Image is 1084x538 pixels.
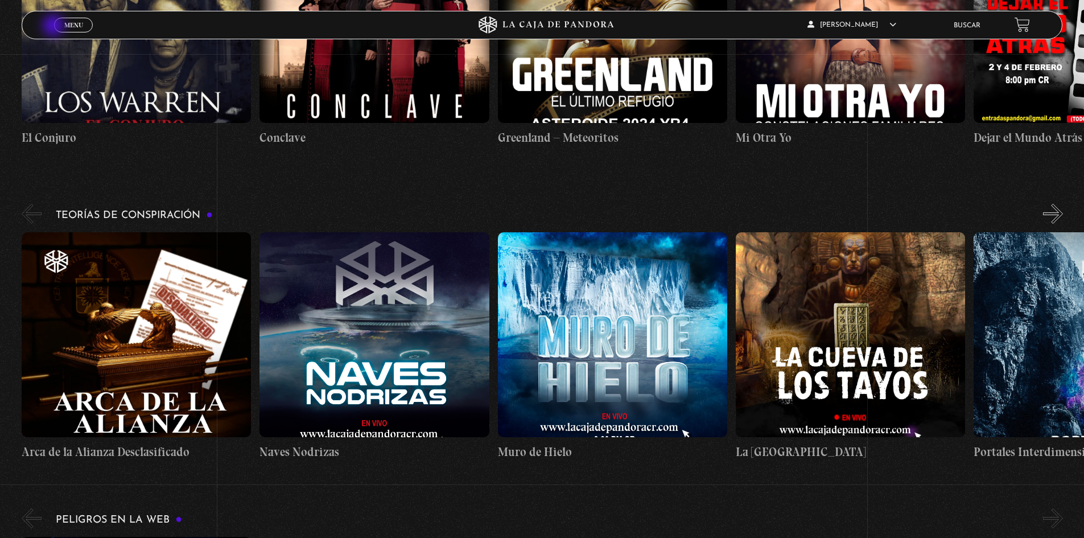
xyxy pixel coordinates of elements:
[259,443,489,461] h4: Naves Nodrizas
[498,232,727,461] a: Muro de Hielo
[1043,204,1063,224] button: Next
[259,232,489,461] a: Naves Nodrizas
[736,443,965,461] h4: La [GEOGRAPHIC_DATA]
[736,129,965,147] h4: Mi Otra Yo
[60,31,87,39] span: Cerrar
[64,22,83,28] span: Menu
[22,508,42,528] button: Previous
[22,204,42,224] button: Previous
[807,22,896,28] span: [PERSON_NAME]
[1043,508,1063,528] button: Next
[498,129,727,147] h4: Greenland – Meteoritos
[1015,17,1030,32] a: View your shopping cart
[736,232,965,461] a: La [GEOGRAPHIC_DATA]
[498,443,727,461] h4: Muro de Hielo
[56,210,213,221] h3: Teorías de Conspiración
[22,443,251,461] h4: Arca de la Alianza Desclasificado
[259,129,489,147] h4: Conclave
[22,129,251,147] h4: El Conjuro
[56,515,182,525] h3: Peligros en la web
[954,22,980,29] a: Buscar
[22,232,251,461] a: Arca de la Alianza Desclasificado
